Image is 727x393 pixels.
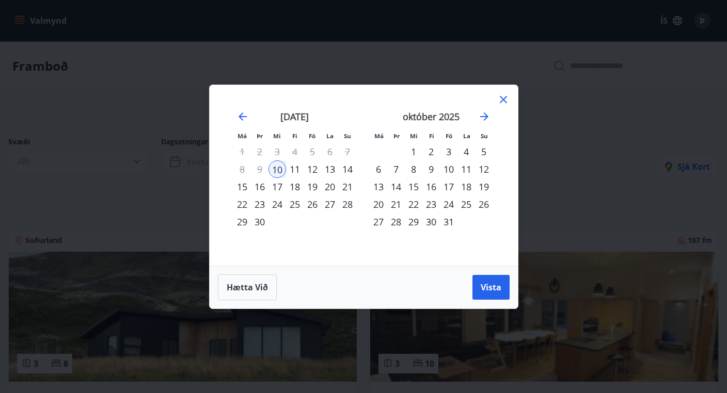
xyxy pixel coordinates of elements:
td: Choose mánudagur, 27. október 2025 as your check-out date. It’s available. [370,213,387,231]
td: Choose mánudagur, 29. september 2025 as your check-out date. It’s available. [233,213,251,231]
td: Not available. laugardagur, 6. september 2025 [321,143,339,160]
td: Choose sunnudagur, 28. september 2025 as your check-out date. It’s available. [339,195,356,213]
small: Má [374,132,384,140]
td: Not available. mánudagur, 1. september 2025 [233,143,251,160]
div: 12 [304,160,321,178]
div: 14 [387,178,405,195]
td: Choose miðvikudagur, 29. október 2025 as your check-out date. It’s available. [405,213,422,231]
div: 22 [233,195,251,213]
td: Not available. föstudagur, 5. september 2025 [304,143,321,160]
span: Hætta við [227,282,268,293]
td: Not available. þriðjudagur, 9. september 2025 [251,160,268,178]
div: 20 [321,178,339,195]
div: 15 [233,178,251,195]
div: 4 [457,143,475,160]
td: Choose miðvikudagur, 1. október 2025 as your check-out date. It’s available. [405,143,422,160]
div: 23 [422,195,440,213]
td: Choose laugardagur, 11. október 2025 as your check-out date. It’s available. [457,160,475,178]
small: Su [344,132,351,140]
td: Choose föstudagur, 17. október 2025 as your check-out date. It’s available. [440,178,457,195]
div: 11 [286,160,304,178]
td: Choose sunnudagur, 5. október 2025 as your check-out date. It’s available. [475,143,493,160]
td: Choose fimmtudagur, 11. september 2025 as your check-out date. It’s available. [286,160,304,178]
div: 19 [304,178,321,195]
td: Choose laugardagur, 18. október 2025 as your check-out date. It’s available. [457,178,475,195]
div: 12 [475,160,493,178]
td: Selected as start date. miðvikudagur, 10. september 2025 [268,160,286,178]
td: Choose sunnudagur, 14. september 2025 as your check-out date. It’s available. [339,160,356,178]
td: Not available. miðvikudagur, 3. september 2025 [268,143,286,160]
td: Choose fimmtudagur, 18. september 2025 as your check-out date. It’s available. [286,178,304,195]
td: Choose föstudagur, 3. október 2025 as your check-out date. It’s available. [440,143,457,160]
td: Choose föstudagur, 24. október 2025 as your check-out date. It’s available. [440,195,457,213]
td: Choose mánudagur, 6. október 2025 as your check-out date. It’s available. [370,160,387,178]
span: Vista [481,282,501,293]
div: 18 [457,178,475,195]
div: 21 [339,178,356,195]
td: Choose föstudagur, 12. september 2025 as your check-out date. It’s available. [304,160,321,178]
td: Choose laugardagur, 20. september 2025 as your check-out date. It’s available. [321,178,339,195]
td: Choose sunnudagur, 12. október 2025 as your check-out date. It’s available. [475,160,493,178]
td: Choose laugardagur, 27. september 2025 as your check-out date. It’s available. [321,195,339,213]
div: 28 [339,195,356,213]
small: Mi [410,132,418,140]
div: 16 [251,178,268,195]
div: 8 [405,160,422,178]
td: Choose fimmtudagur, 23. október 2025 as your check-out date. It’s available. [422,195,440,213]
small: Su [481,132,488,140]
td: Choose miðvikudagur, 8. október 2025 as your check-out date. It’s available. [405,160,422,178]
div: 7 [387,160,405,178]
td: Choose fimmtudagur, 2. október 2025 as your check-out date. It’s available. [422,143,440,160]
button: Hætta við [218,274,277,300]
div: 24 [268,195,286,213]
td: Not available. mánudagur, 8. september 2025 [233,160,251,178]
td: Choose þriðjudagur, 30. september 2025 as your check-out date. It’s available. [251,213,268,231]
div: 23 [251,195,268,213]
small: La [326,132,334,140]
div: 9 [422,160,440,178]
div: 2 [422,143,440,160]
td: Choose miðvikudagur, 15. október 2025 as your check-out date. It’s available. [405,178,422,195]
td: Choose miðvikudagur, 17. september 2025 as your check-out date. It’s available. [268,178,286,195]
small: Mi [273,132,281,140]
td: Not available. sunnudagur, 7. september 2025 [339,143,356,160]
td: Choose þriðjudagur, 7. október 2025 as your check-out date. It’s available. [387,160,405,178]
td: Choose föstudagur, 19. september 2025 as your check-out date. It’s available. [304,178,321,195]
div: 11 [457,160,475,178]
small: Má [238,132,247,140]
div: 6 [370,160,387,178]
td: Not available. þriðjudagur, 2. september 2025 [251,143,268,160]
td: Choose laugardagur, 25. október 2025 as your check-out date. It’s available. [457,195,475,213]
td: Choose mánudagur, 20. október 2025 as your check-out date. It’s available. [370,195,387,213]
div: Calendar [222,97,505,253]
td: Choose fimmtudagur, 30. október 2025 as your check-out date. It’s available. [422,213,440,231]
td: Choose sunnudagur, 26. október 2025 as your check-out date. It’s available. [475,195,493,213]
td: Choose fimmtudagur, 9. október 2025 as your check-out date. It’s available. [422,160,440,178]
div: 5 [475,143,493,160]
td: Choose fimmtudagur, 25. september 2025 as your check-out date. It’s available. [286,195,304,213]
small: La [463,132,470,140]
td: Choose föstudagur, 10. október 2025 as your check-out date. It’s available. [440,160,457,178]
td: Not available. fimmtudagur, 4. september 2025 [286,143,304,160]
div: 3 [440,143,457,160]
td: Choose fimmtudagur, 16. október 2025 as your check-out date. It’s available. [422,178,440,195]
strong: [DATE] [280,110,309,123]
td: Choose laugardagur, 4. október 2025 as your check-out date. It’s available. [457,143,475,160]
div: 29 [233,213,251,231]
div: 15 [405,178,422,195]
td: Choose laugardagur, 13. september 2025 as your check-out date. It’s available. [321,160,339,178]
div: 25 [457,195,475,213]
td: Choose föstudagur, 31. október 2025 as your check-out date. It’s available. [440,213,457,231]
div: 1 [405,143,422,160]
div: 17 [268,178,286,195]
small: Fö [309,132,315,140]
div: 27 [321,195,339,213]
div: 20 [370,195,387,213]
div: 19 [475,178,493,195]
small: Fö [446,132,452,140]
td: Choose föstudagur, 26. september 2025 as your check-out date. It’s available. [304,195,321,213]
div: 27 [370,213,387,231]
div: 26 [304,195,321,213]
td: Choose mánudagur, 13. október 2025 as your check-out date. It’s available. [370,178,387,195]
div: 28 [387,213,405,231]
